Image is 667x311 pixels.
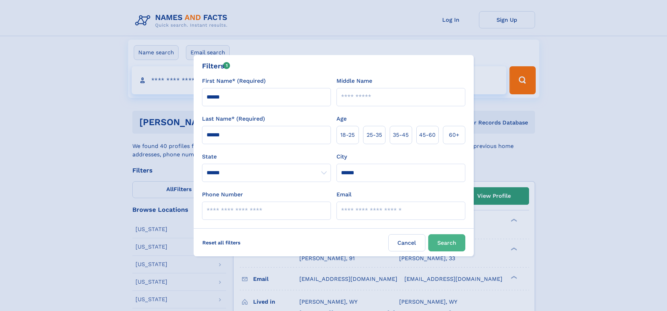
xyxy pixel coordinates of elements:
[336,153,347,161] label: City
[202,190,243,199] label: Phone Number
[419,131,436,139] span: 45‑60
[336,190,352,199] label: Email
[198,234,245,251] label: Reset all filters
[340,131,355,139] span: 18‑25
[336,115,347,123] label: Age
[202,115,265,123] label: Last Name* (Required)
[367,131,382,139] span: 25‑35
[202,153,331,161] label: State
[388,234,425,251] label: Cancel
[202,61,230,71] div: Filters
[202,77,266,85] label: First Name* (Required)
[449,131,459,139] span: 60+
[393,131,409,139] span: 35‑45
[336,77,372,85] label: Middle Name
[428,234,465,251] button: Search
